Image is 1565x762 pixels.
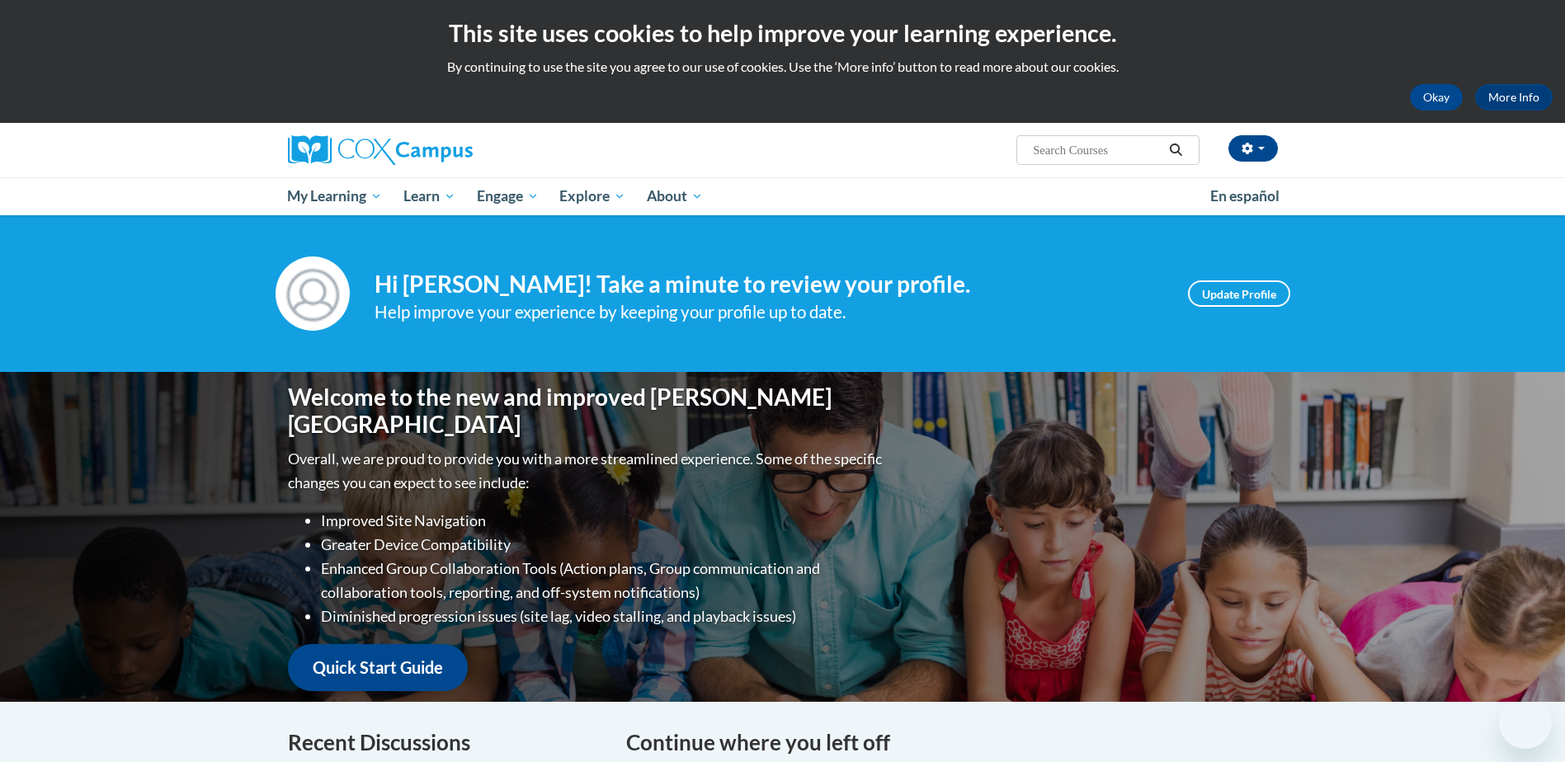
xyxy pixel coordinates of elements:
button: Okay [1410,84,1463,111]
p: Overall, we are proud to provide you with a more streamlined experience. Some of the specific cha... [288,447,886,495]
h4: Recent Discussions [288,727,601,759]
span: About [647,186,703,206]
img: Profile Image [276,256,350,331]
li: Greater Device Compatibility [321,533,886,557]
h2: This site uses cookies to help improve your learning experience. [12,16,1553,49]
span: My Learning [287,186,382,206]
span: Engage [477,186,539,206]
h1: Welcome to the new and improved [PERSON_NAME][GEOGRAPHIC_DATA] [288,383,886,439]
h4: Continue where you left off [626,727,1278,759]
a: About [636,177,714,215]
iframe: Button to launch messaging window [1499,696,1552,749]
div: Help improve your experience by keeping your profile up to date. [375,299,1163,326]
a: My Learning [277,177,394,215]
button: Account Settings [1228,135,1278,162]
li: Improved Site Navigation [321,509,886,533]
img: Cox Campus [288,135,473,165]
input: Search Courses [1031,140,1163,160]
p: By continuing to use the site you agree to our use of cookies. Use the ‘More info’ button to read... [12,58,1553,76]
a: Cox Campus [288,135,601,165]
a: Learn [393,177,466,215]
button: Search [1163,140,1188,160]
a: En español [1200,179,1290,214]
li: Enhanced Group Collaboration Tools (Action plans, Group communication and collaboration tools, re... [321,557,886,604]
span: En español [1210,187,1280,205]
a: Explore [549,177,636,215]
li: Diminished progression issues (site lag, video stalling, and playback issues) [321,604,886,628]
a: Quick Start Guide [288,644,468,691]
a: Update Profile [1188,280,1290,307]
a: More Info [1475,84,1553,111]
span: Explore [559,186,625,206]
div: Main menu [263,177,1303,215]
span: Learn [403,186,455,206]
a: Engage [466,177,549,215]
h4: Hi [PERSON_NAME]! Take a minute to review your profile. [375,270,1163,299]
